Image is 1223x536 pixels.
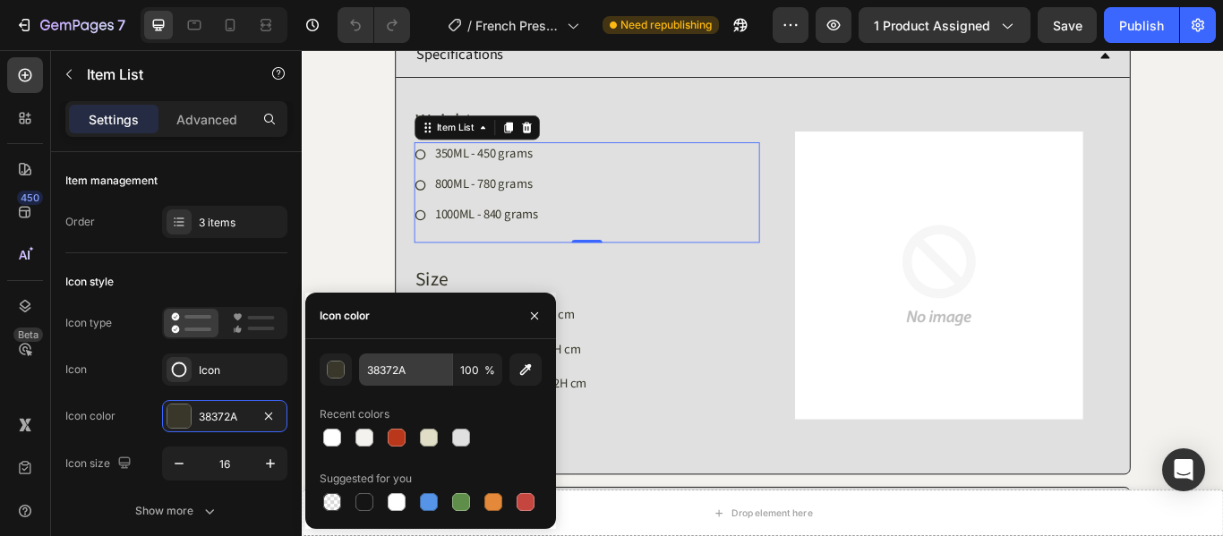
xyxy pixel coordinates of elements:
[65,274,114,290] div: Icon style
[575,39,911,487] img: no-image-2048-5e88c1b20e087fb7bbe9a3771824e743c244f437e4f8ba93bbf7b11b53f7824c_large.gif
[320,406,389,422] div: Recent colors
[89,110,139,129] p: Settings
[199,215,283,231] div: 3 items
[859,7,1031,43] button: 1 product assigned
[65,495,287,527] button: Show more
[484,362,495,379] span: %
[87,64,239,85] p: Item List
[338,7,410,43] div: Undo/Redo
[199,409,251,425] div: 38372A
[65,315,112,331] div: Icon type
[320,471,412,487] div: Suggested for you
[155,336,332,363] p: 800ML - 18W x 11D x 18H cm
[13,328,43,342] div: Beta
[155,146,276,169] p: 800ML - 780 grams
[359,353,452,386] input: Eg: FFFFFF
[302,50,1223,536] iframe: Design area
[874,16,990,35] span: 1 product assigned
[65,214,95,230] div: Order
[65,408,115,424] div: Icon color
[1119,16,1164,35] div: Publish
[117,14,125,36] p: 7
[475,16,560,35] span: French Press Product Page
[176,110,237,129] p: Advanced
[65,173,158,189] div: Item management
[320,308,370,324] div: Icon color
[1053,18,1082,33] span: Save
[155,295,332,323] p: 350ML - 14W x 7D x 16H cm
[620,17,712,33] span: Need republishing
[65,452,135,476] div: Icon size
[17,191,43,205] div: 450
[155,181,276,204] p: 1000ML - 840 grams
[65,362,87,378] div: Icon
[467,16,472,35] span: /
[1104,7,1179,43] button: Publish
[1038,7,1097,43] button: Save
[153,82,203,98] div: Item List
[131,251,534,285] h2: Size
[131,66,534,99] h2: Weight
[7,7,133,43] button: 7
[135,502,218,520] div: Show more
[199,362,283,379] div: Icon
[1162,448,1205,491] div: Open Intercom Messenger
[155,110,276,133] p: 350ML - 450 grams
[155,376,332,404] p: 1000ML - 18W x 11D x 22H cm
